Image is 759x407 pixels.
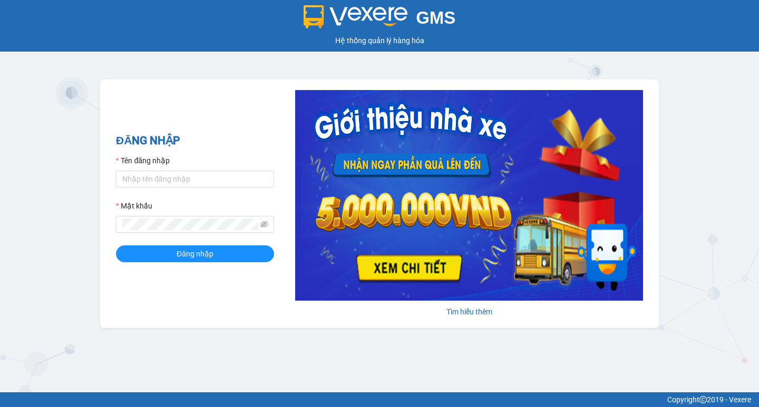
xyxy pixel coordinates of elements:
[8,394,751,405] div: Copyright 2019 - Vexere
[116,245,274,262] button: Đăng nhập
[116,171,274,187] input: Tên đăng nhập
[3,35,756,46] div: Hệ thống quản lý hàng hóa
[699,396,707,403] span: copyright
[116,155,170,166] label: Tên đăng nhập
[116,200,152,212] label: Mật khẩu
[304,5,408,28] img: logo 2
[177,248,213,260] span: Đăng nhập
[295,90,643,301] img: banner-0
[416,8,455,27] span: GMS
[304,16,456,24] a: GMS
[116,132,274,150] h2: ĐĂNG NHẬP
[122,219,258,230] input: Mật khẩu
[295,306,643,317] div: Tìm hiểu thêm
[260,221,268,228] span: eye-invisible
